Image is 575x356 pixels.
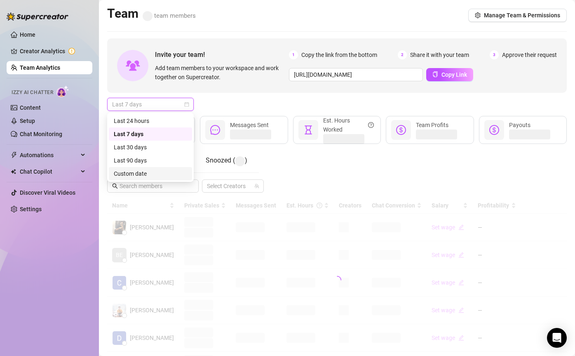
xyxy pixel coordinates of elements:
[109,141,192,154] div: Last 30 days
[301,50,377,59] span: Copy the link from the bottom
[426,68,473,81] button: Copy Link
[11,152,17,158] span: thunderbolt
[20,131,62,137] a: Chat Monitoring
[114,130,187,139] div: Last 7 days
[109,167,192,180] div: Custom date
[303,125,313,135] span: hourglass
[20,165,78,178] span: Chat Copilot
[502,50,557,59] span: Approve their request
[20,149,78,162] span: Automations
[114,169,187,178] div: Custom date
[484,12,560,19] span: Manage Team & Permissions
[107,6,196,21] h2: Team
[114,143,187,152] div: Last 30 days
[109,114,192,127] div: Last 24 hours
[7,12,68,21] img: logo-BBDzfeDw.svg
[20,206,42,212] a: Settings
[20,189,75,196] a: Discover Viral Videos
[210,125,220,135] span: message
[368,116,374,134] span: question-circle
[56,85,69,97] img: AI Chatter
[114,156,187,165] div: Last 90 days
[20,104,41,111] a: Content
[398,50,407,59] span: 2
[475,12,481,18] span: setting
[547,328,567,348] div: Open Intercom Messenger
[432,71,438,77] span: copy
[112,183,118,189] span: search
[120,182,187,191] input: Search members
[206,156,247,164] span: Snoozed ( )
[396,125,406,135] span: dollar-circle
[416,122,448,128] span: Team Profits
[155,64,286,82] span: Add team members to your workspace and work together on Supercreator.
[114,116,187,125] div: Last 24 hours
[289,50,298,59] span: 1
[109,154,192,167] div: Last 90 days
[509,122,530,128] span: Payouts
[441,71,467,78] span: Copy Link
[489,125,499,135] span: dollar-circle
[410,50,469,59] span: Share it with your team
[20,31,35,38] a: Home
[20,64,60,71] a: Team Analytics
[12,89,53,97] span: Izzy AI Chatter
[20,45,86,58] a: Creator Analytics exclamation-circle
[112,98,189,111] span: Last 7 days
[323,116,374,134] div: Est. Hours Worked
[20,118,35,124] a: Setup
[11,169,16,174] img: Chat Copilot
[490,50,499,59] span: 3
[254,184,259,189] span: team
[109,127,192,141] div: Last 7 days
[468,9,567,22] button: Manage Team & Permissions
[331,274,343,285] span: loading
[155,50,289,60] span: Invite your team!
[184,102,189,107] span: calendar
[143,12,196,19] span: team members
[230,122,269,128] span: Messages Sent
